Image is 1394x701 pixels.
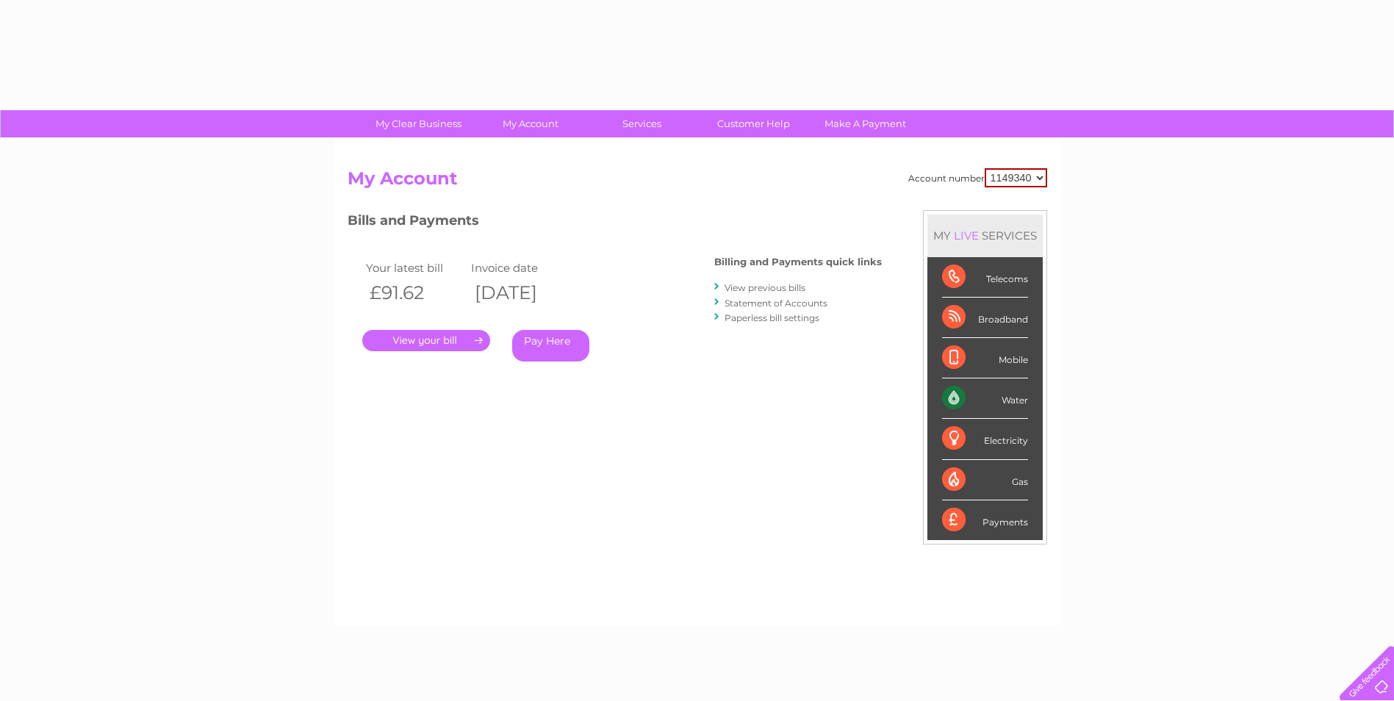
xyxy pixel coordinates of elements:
div: Telecoms [942,257,1028,298]
a: Make A Payment [805,110,926,137]
div: Account number [908,168,1047,187]
a: My Clear Business [358,110,479,137]
a: Pay Here [512,330,589,362]
div: Broadband [942,298,1028,338]
th: [DATE] [467,278,573,308]
div: Water [942,378,1028,419]
a: Paperless bill settings [725,312,819,323]
a: My Account [470,110,591,137]
a: Services [581,110,703,137]
div: MY SERVICES [927,215,1043,256]
a: View previous bills [725,282,805,293]
td: Invoice date [467,258,573,278]
th: £91.62 [362,278,468,308]
h2: My Account [348,168,1047,196]
div: Gas [942,460,1028,500]
a: . [362,330,490,351]
a: Customer Help [693,110,814,137]
h3: Bills and Payments [348,210,882,236]
a: Statement of Accounts [725,298,827,309]
div: Payments [942,500,1028,540]
div: Mobile [942,338,1028,378]
div: LIVE [951,229,982,242]
div: Electricity [942,419,1028,459]
h4: Billing and Payments quick links [714,256,882,267]
td: Your latest bill [362,258,468,278]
